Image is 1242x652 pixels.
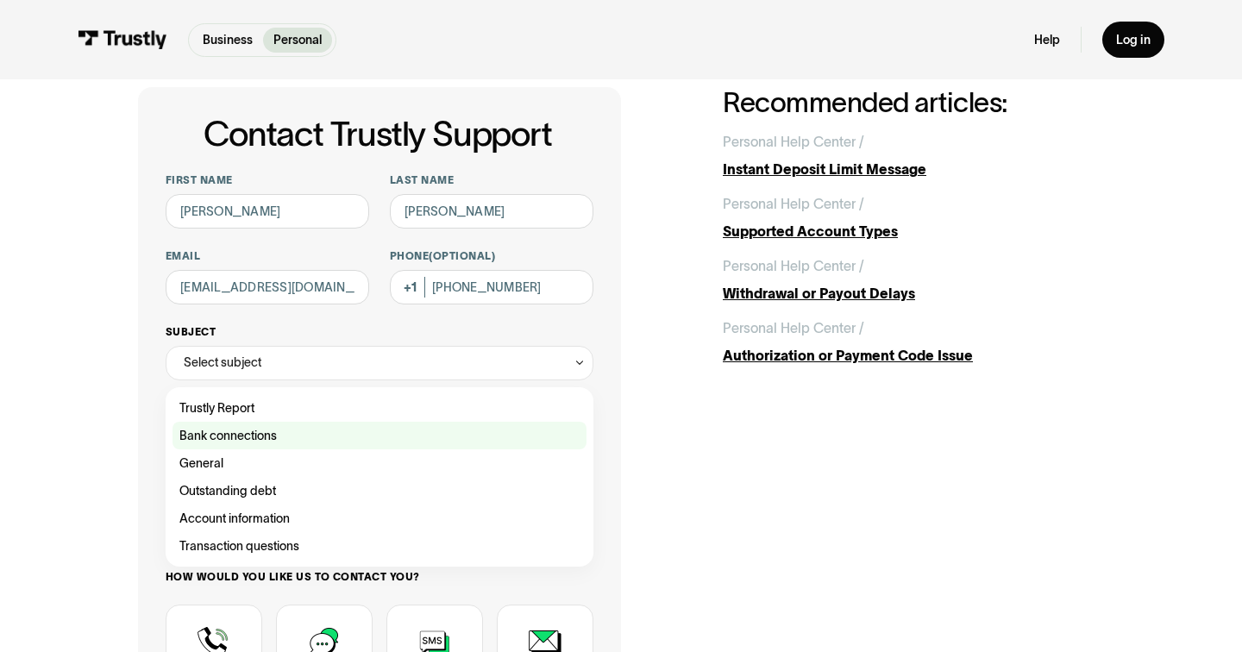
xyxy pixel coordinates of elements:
p: Business [203,31,253,49]
div: Personal Help Center / [723,193,864,214]
label: Phone [390,249,593,263]
input: Howard [390,194,593,229]
h2: Recommended articles: [723,87,1104,117]
label: Subject [166,325,593,339]
div: Log in [1116,32,1151,47]
div: Select subject [166,346,593,380]
span: Trustly Report [179,398,254,418]
div: Withdrawal or Payout Delays [723,283,1104,304]
span: (Optional) [429,250,495,261]
span: Outstanding debt [179,480,276,501]
div: Personal Help Center / [723,317,864,338]
div: Authorization or Payment Code Issue [723,345,1104,366]
a: Personal Help Center /Instant Deposit Limit Message [723,131,1104,179]
div: Supported Account Types [723,221,1104,241]
a: Personal Help Center /Withdrawal or Payout Delays [723,255,1104,304]
h1: Contact Trustly Support [162,115,593,153]
div: Personal Help Center / [723,131,864,152]
a: Business [192,28,263,53]
span: General [179,453,223,473]
label: How would you like us to contact you? [166,570,593,584]
input: (555) 555-5555 [390,270,593,304]
a: Log in [1102,22,1164,58]
a: Help [1034,32,1060,47]
label: Email [166,249,369,263]
label: First name [166,173,369,187]
div: Personal Help Center / [723,255,864,276]
span: Bank connections [179,425,277,446]
span: Account information [179,508,290,529]
img: Trustly Logo [78,30,167,49]
a: Personal Help Center /Supported Account Types [723,193,1104,241]
a: Personal [263,28,332,53]
input: Alex [166,194,369,229]
div: Instant Deposit Limit Message [723,159,1104,179]
nav: Select subject [166,380,593,567]
input: alex@mail.com [166,270,369,304]
label: Last name [390,173,593,187]
a: Personal Help Center /Authorization or Payment Code Issue [723,317,1104,366]
p: Personal [273,31,322,49]
span: Transaction questions [179,536,299,556]
div: Select subject [184,352,261,373]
